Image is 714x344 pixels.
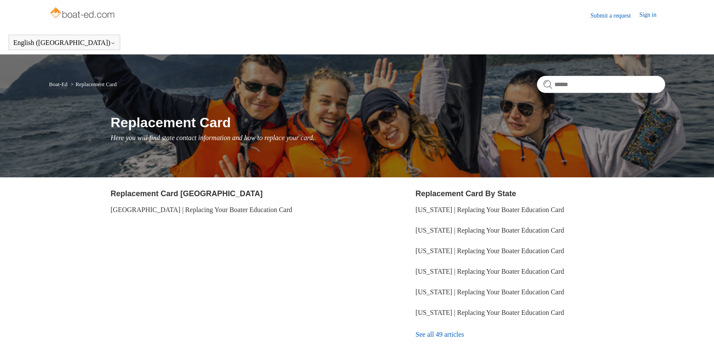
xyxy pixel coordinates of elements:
a: [US_STATE] | Replacing Your Boater Education Card [415,309,564,316]
img: Boat-Ed Help Center home page [49,5,117,22]
a: Replacement Card By State [415,189,516,198]
a: Submit a request [590,11,639,20]
p: Here you will find state contact information and how to replace your card. [111,133,665,143]
input: Search [537,76,665,93]
a: [US_STATE] | Replacing Your Boater Education Card [415,227,564,234]
button: English ([GEOGRAPHIC_DATA]) [13,39,116,47]
a: Sign in [639,10,665,21]
a: Boat-Ed [49,81,68,87]
a: [US_STATE] | Replacing Your Boater Education Card [415,268,564,275]
a: [US_STATE] | Replacing Your Boater Education Card [415,247,564,254]
li: Replacement Card [69,81,117,87]
a: Replacement Card [GEOGRAPHIC_DATA] [111,189,263,198]
a: [US_STATE] | Replacing Your Boater Education Card [415,288,564,296]
a: [GEOGRAPHIC_DATA] | Replacing Your Boater Education Card [111,206,293,213]
h1: Replacement Card [111,112,665,133]
li: Boat-Ed [49,81,69,87]
a: [US_STATE] | Replacing Your Boater Education Card [415,206,564,213]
